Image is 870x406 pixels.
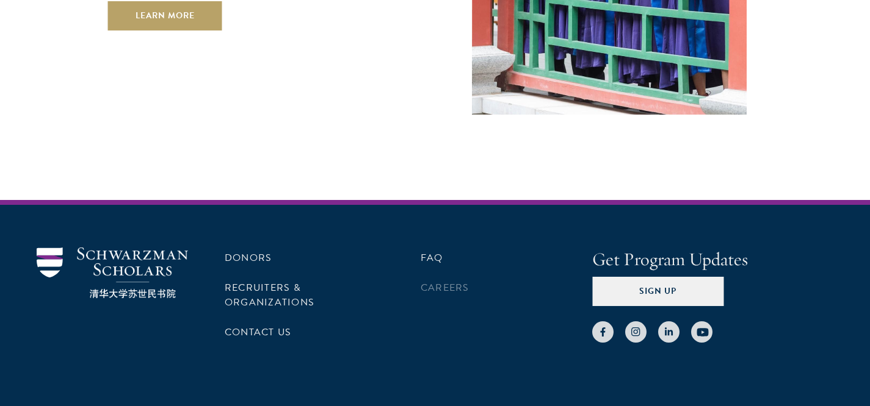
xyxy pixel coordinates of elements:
[225,280,314,310] a: Recruiters & Organizations
[421,251,443,265] a: FAQ
[592,248,833,272] h4: Get Program Updates
[592,277,723,306] button: Sign Up
[37,248,188,298] img: Schwarzman Scholars
[108,1,222,30] a: Learn More
[421,280,469,295] a: Careers
[225,251,272,265] a: Donors
[225,325,291,340] a: Contact Us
